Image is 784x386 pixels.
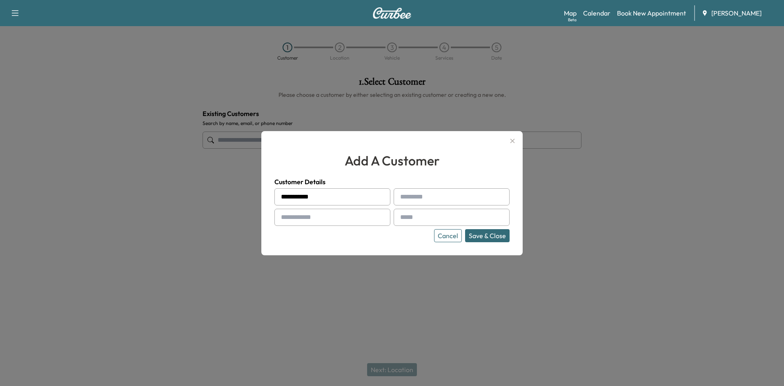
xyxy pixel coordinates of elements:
[617,8,686,18] a: Book New Appointment
[583,8,610,18] a: Calendar
[434,229,462,242] button: Cancel
[711,8,762,18] span: [PERSON_NAME]
[564,8,577,18] a: MapBeta
[274,177,510,187] h4: Customer Details
[274,151,510,170] h2: add a customer
[372,7,412,19] img: Curbee Logo
[568,17,577,23] div: Beta
[465,229,510,242] button: Save & Close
